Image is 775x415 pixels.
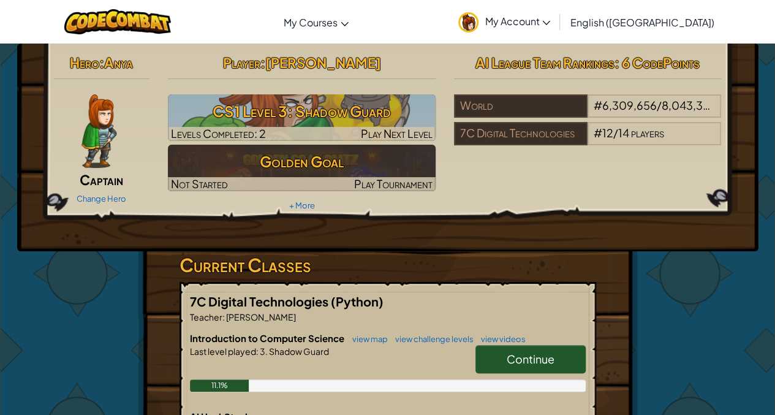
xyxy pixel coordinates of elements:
[613,126,618,140] span: /
[168,145,436,191] img: Golden Goal
[602,126,613,140] span: 12
[289,200,314,210] a: + More
[80,171,123,188] span: Captain
[454,106,722,120] a: World#6,309,656/8,043,331players
[389,334,474,344] a: view challenge levels
[259,346,268,357] span: 3.
[81,94,116,168] img: captain-pose.png
[268,346,329,357] span: Shadow Guard
[662,98,714,112] span: 8,043,331
[485,15,550,28] span: My Account
[180,251,596,279] h3: Current Classes
[64,9,172,34] img: CodeCombat logo
[564,6,720,39] a: English ([GEOGRAPHIC_DATA])
[168,148,436,175] h3: Golden Goal
[190,311,222,322] span: Teacher
[452,2,556,41] a: My Account
[168,145,436,191] a: Golden GoalNot StartedPlay Tournament
[70,54,99,71] span: Hero
[602,98,657,112] span: 6,309,656
[454,122,588,145] div: 7C Digital Technologies
[454,94,588,118] div: World
[507,352,554,366] span: Continue
[222,54,260,71] span: Player
[631,126,664,140] span: players
[171,177,228,191] span: Not Started
[190,346,256,357] span: Last level played
[168,94,436,141] img: CS1 Level 3: Shadow Guard
[454,134,722,148] a: 7C Digital Technologies#12/14players
[458,12,478,32] img: avatar
[265,54,380,71] span: [PERSON_NAME]
[190,294,331,309] span: 7C Digital Technologies
[99,54,104,71] span: :
[256,346,259,357] span: :
[594,98,602,112] span: #
[361,126,433,140] span: Play Next Level
[594,126,602,140] span: #
[331,294,384,309] span: (Python)
[190,379,249,392] div: 11.1%
[171,126,266,140] span: Levels Completed: 2
[618,126,629,140] span: 14
[475,54,614,71] span: AI League Team Rankings
[190,332,346,344] span: Introduction to Computer Science
[168,97,436,125] h3: CS1 Level 3: Shadow Guard
[284,16,338,29] span: My Courses
[716,98,749,112] span: players
[104,54,133,71] span: Anya
[222,311,225,322] span: :
[475,334,526,344] a: view videos
[346,334,388,344] a: view map
[225,311,296,322] span: [PERSON_NAME]
[354,177,433,191] span: Play Tournament
[168,94,436,141] a: Play Next Level
[278,6,355,39] a: My Courses
[570,16,714,29] span: English ([GEOGRAPHIC_DATA])
[260,54,265,71] span: :
[614,54,700,71] span: : 6 CodePoints
[657,98,662,112] span: /
[77,194,126,204] a: Change Hero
